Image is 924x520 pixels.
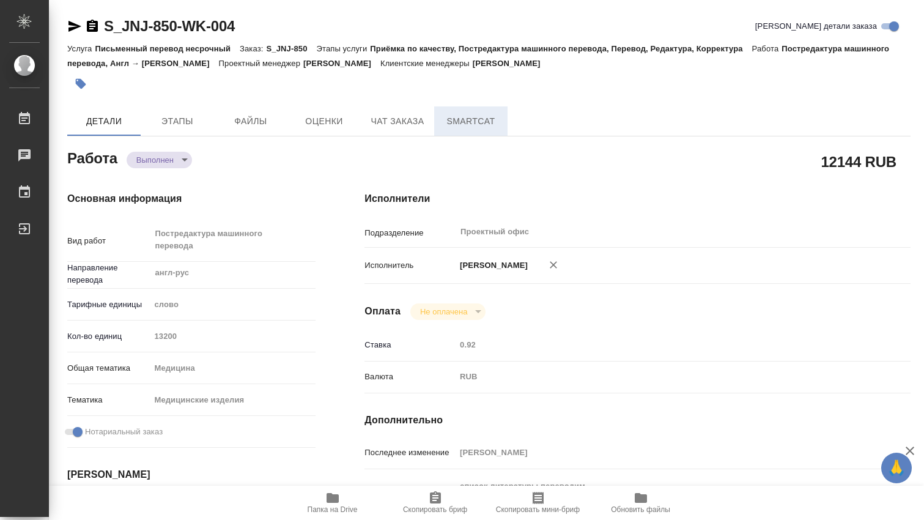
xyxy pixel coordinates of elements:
p: Ставка [364,339,456,351]
p: Проектный менеджер [219,59,303,68]
input: Пустое поле [456,444,865,461]
span: Оценки [295,114,353,129]
h4: Оплата [364,304,401,319]
span: Скопировать бриф [403,505,467,514]
p: Приёмка по качеству, Постредактура машинного перевода, Перевод, Редактура, Корректура [370,44,752,53]
p: Направление перевода [67,262,150,286]
p: Общая тематика [67,362,150,374]
button: Выполнен [133,155,177,165]
p: S_JNJ-850 [266,44,316,53]
h4: Исполнители [364,191,911,206]
p: Кол-во единиц [67,330,150,343]
p: [PERSON_NAME] [473,59,550,68]
h2: Работа [67,146,117,168]
span: SmartCat [442,114,500,129]
p: Клиентские менеджеры [380,59,473,68]
p: Работа [752,44,782,53]
button: Удалить исполнителя [540,251,567,278]
span: Нотариальный заказ [85,426,163,438]
a: S_JNJ-850-WK-004 [104,18,235,34]
button: Скопировать ссылку для ЯМессенджера [67,19,82,34]
p: Исполнитель [364,259,456,272]
button: Добавить тэг [67,70,94,97]
button: 🙏 [881,453,912,483]
p: [PERSON_NAME] [303,59,380,68]
h4: [PERSON_NAME] [67,467,316,482]
h2: 12144 RUB [821,151,896,172]
button: Скопировать мини-бриф [487,486,590,520]
p: Заказ: [240,44,266,53]
p: Подразделение [364,227,456,239]
div: Выполнен [127,152,192,168]
p: Валюта [364,371,456,383]
span: Файлы [221,114,280,129]
p: [PERSON_NAME] [456,259,528,272]
button: Скопировать бриф [384,486,487,520]
div: слово [150,294,316,315]
span: Папка на Drive [308,505,358,514]
input: Пустое поле [150,327,316,345]
p: Последнее изменение [364,447,456,459]
div: RUB [456,366,865,387]
div: Медицина [150,358,316,379]
p: Вид работ [67,235,150,247]
span: Обновить файлы [611,505,670,514]
p: Услуга [67,44,95,53]
p: Этапы услуги [317,44,371,53]
p: Тарифные единицы [67,299,150,311]
button: Папка на Drive [281,486,384,520]
span: Детали [75,114,133,129]
p: Тематика [67,394,150,406]
div: Медицинские изделия [150,390,316,410]
span: [PERSON_NAME] детали заказа [755,20,877,32]
span: Этапы [148,114,207,129]
button: Не оплачена [416,306,471,317]
span: Чат заказа [368,114,427,129]
p: Письменный перевод несрочный [95,44,240,53]
span: Скопировать мини-бриф [496,505,580,514]
input: Пустое поле [456,336,865,354]
button: Скопировать ссылку [85,19,100,34]
h4: Основная информация [67,191,316,206]
textarea: список литературы переводим под нот [456,476,865,509]
button: Обновить файлы [590,486,692,520]
div: Выполнен [410,303,486,320]
h4: Дополнительно [364,413,911,428]
span: 🙏 [886,455,907,481]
